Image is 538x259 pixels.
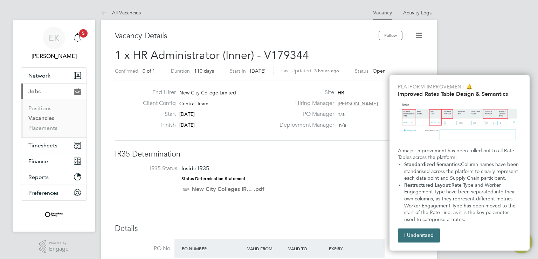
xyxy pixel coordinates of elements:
[181,165,209,172] span: Inside IR35
[398,228,440,243] button: I Understand
[275,111,334,118] label: PO Manager
[398,147,521,161] p: A major improvement has been rolled out to all Rate Tables across the platform:
[21,27,87,60] a: Go to account details
[398,91,521,97] h2: Improved Rates Table Design & Semantics
[179,122,195,128] span: [DATE]
[275,100,334,107] label: Hiring Manager
[250,68,265,74] span: [DATE]
[398,100,521,145] img: Updated Rates Table Design & Semantics
[49,33,60,42] span: EK
[13,20,95,232] nav: Main navigation
[404,161,520,181] span: Column names have been standarised across the platform to clearly represent each data point and S...
[115,245,170,252] label: PO No
[42,208,65,219] img: barkerross1-logo-retina.png
[122,165,177,172] label: IR35 Status
[355,68,368,74] label: Status
[137,121,176,129] label: Finish
[192,186,264,192] a: New City Colleges IR... .pdf
[49,240,69,246] span: Powered by
[28,105,51,112] a: Positions
[338,100,378,107] span: [PERSON_NAME]
[246,242,287,255] div: Valid From
[21,208,87,219] a: Go to home page
[275,121,334,129] label: Deployment Manager
[179,111,195,117] span: [DATE]
[28,190,58,196] span: Preferences
[373,10,392,16] a: Vacancy
[338,111,345,117] span: n/a
[28,174,49,180] span: Reports
[143,68,155,74] span: 0 of 1
[115,68,138,74] label: Confirmed
[230,68,246,74] label: Start In
[281,67,311,74] label: Last Updated
[101,9,141,16] a: All Vacancies
[137,89,176,96] label: End Hirer
[194,68,214,74] span: 110 days
[389,75,530,251] div: Improved Rate Table Semantics
[28,88,41,95] span: Jobs
[379,31,402,40] button: Follow
[404,182,451,188] strong: Restructured Layout:
[179,89,236,96] span: New City College Limited
[181,176,246,181] strong: Status Determination Statement
[180,242,246,255] div: PO Number
[404,161,461,167] strong: Standardized Semantics:
[137,100,176,107] label: Client Config
[79,29,88,38] span: 5
[179,100,208,107] span: Central Team
[28,142,57,149] span: Timesheets
[28,125,57,131] a: Placements
[28,158,48,165] span: Finance
[21,52,87,60] span: Ellie Kerry
[314,68,339,74] span: 3 hours ago
[171,68,190,74] label: Duration
[398,84,521,91] p: Platform Improvement 🔔
[327,242,368,255] div: Expiry
[115,149,423,159] h3: IR35 Determination
[28,115,54,121] a: Vacancies
[373,68,386,74] span: Open
[403,9,432,16] a: Activity Logs
[115,224,423,234] h3: Details
[137,111,176,118] label: Start
[115,48,309,62] span: 1 x HR Administrator (Inner) - V179344
[339,122,346,128] span: n/a
[115,31,379,41] h3: Vacancy Details
[287,242,327,255] div: Valid To
[49,246,69,252] span: Engage
[338,89,344,96] span: HR
[28,72,50,79] span: Network
[275,89,334,96] label: Site
[404,182,517,223] span: Rate Type and Worker Engagement Type have been separated into their own columns, as they represen...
